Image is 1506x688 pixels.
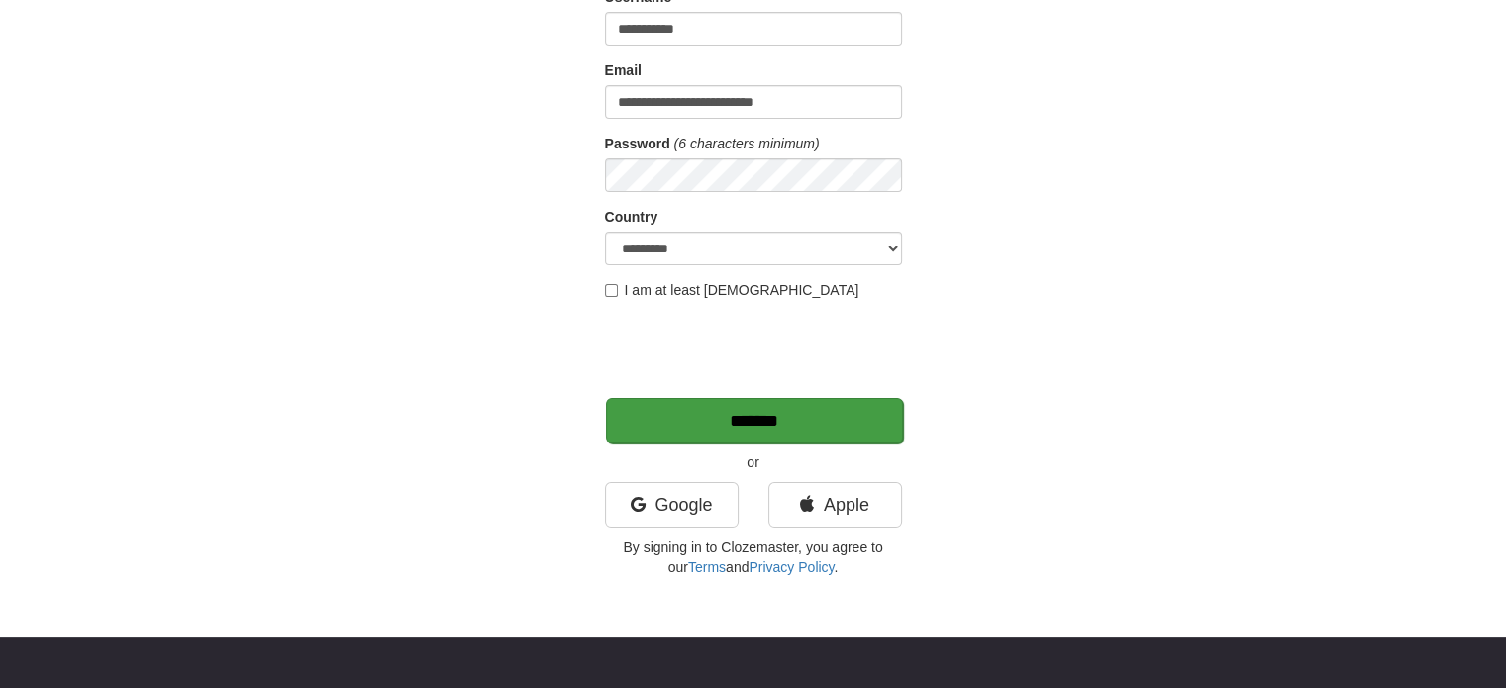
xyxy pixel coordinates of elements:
input: I am at least [DEMOGRAPHIC_DATA] [605,284,618,297]
p: By signing in to Clozemaster, you agree to our and . [605,538,902,577]
a: Google [605,482,739,528]
a: Terms [688,559,726,575]
label: I am at least [DEMOGRAPHIC_DATA] [605,280,859,300]
iframe: reCAPTCHA [605,310,906,387]
a: Apple [768,482,902,528]
a: Privacy Policy [749,559,834,575]
label: Email [605,60,642,80]
p: or [605,452,902,472]
label: Country [605,207,658,227]
label: Password [605,134,670,153]
em: (6 characters minimum) [674,136,820,151]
